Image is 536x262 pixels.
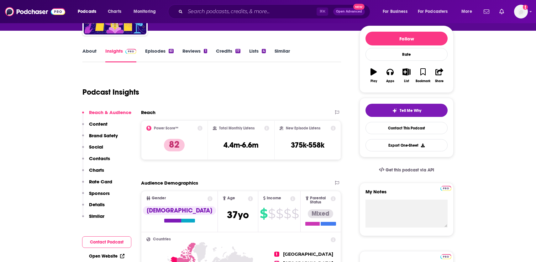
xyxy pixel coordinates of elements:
[108,7,121,16] span: Charts
[398,64,415,87] button: List
[262,49,266,53] div: 4
[365,189,448,200] label: My Notes
[152,196,166,200] span: Gender
[461,7,472,16] span: More
[82,155,110,167] button: Contacts
[336,10,362,13] span: Open Advanced
[78,7,96,16] span: Podcasts
[291,140,324,150] h3: 375k-558k
[89,202,105,207] p: Details
[374,162,439,178] a: Get this podcast via API
[169,49,174,53] div: 61
[164,139,185,151] p: 82
[284,209,291,219] span: $
[353,4,365,10] span: New
[82,87,139,97] h1: Podcast Insights
[89,155,110,161] p: Contacts
[129,7,164,17] button: open menu
[260,209,267,219] span: $
[154,126,178,130] h2: Power Score™
[73,7,104,17] button: open menu
[134,7,156,16] span: Monitoring
[268,209,275,219] span: $
[89,179,112,185] p: Rate Card
[82,109,131,121] button: Reach & Audience
[216,48,240,62] a: Credits17
[82,213,104,225] button: Similar
[414,7,457,17] button: open menu
[5,6,65,18] img: Podchaser - Follow, Share and Rate Podcasts
[370,79,377,83] div: Play
[440,185,451,191] a: Pro website
[89,121,108,127] p: Content
[82,236,131,248] button: Contact Podcast
[497,6,507,17] a: Show notifications dropdown
[89,190,110,196] p: Sponsors
[185,7,317,17] input: Search podcasts, credits, & more...
[457,7,480,17] button: open menu
[82,202,105,213] button: Details
[286,126,320,130] h2: New Episode Listens
[82,133,118,144] button: Brand Safety
[310,196,330,204] span: Parental Status
[365,48,448,61] div: Rate
[440,254,451,259] img: Podchaser Pro
[89,133,118,139] p: Brand Safety
[275,48,290,62] a: Similar
[82,179,112,190] button: Rate Card
[274,252,279,257] span: 1
[481,6,492,17] a: Show notifications dropdown
[143,206,216,215] div: [DEMOGRAPHIC_DATA]
[435,79,444,83] div: Share
[317,8,328,16] span: ⌘ K
[440,186,451,191] img: Podchaser Pro
[333,8,365,15] button: Open AdvancedNew
[392,108,397,113] img: tell me why sparkle
[89,167,104,173] p: Charts
[249,48,266,62] a: Lists4
[523,5,528,10] svg: Add a profile image
[227,209,249,221] span: 37 yo
[383,7,407,16] span: For Business
[82,144,103,155] button: Social
[141,109,155,115] h2: Reach
[174,4,376,19] div: Search podcasts, credits, & more...
[386,167,434,173] span: Get this podcast via API
[382,64,398,87] button: Apps
[283,251,333,257] span: [GEOGRAPHIC_DATA]
[400,108,421,113] span: Tell Me Why
[267,196,281,200] span: Income
[227,196,235,200] span: Age
[89,213,104,219] p: Similar
[365,104,448,117] button: tell me why sparkleTell Me Why
[365,64,382,87] button: Play
[514,5,528,18] span: Logged in as inkhouseNYC
[82,167,104,179] button: Charts
[386,79,394,83] div: Apps
[365,32,448,45] button: Follow
[431,64,448,87] button: Share
[235,49,240,53] div: 17
[308,209,333,218] div: Mixed
[219,126,255,130] h2: Total Monthly Listens
[141,180,198,186] h2: Audience Demographics
[89,144,103,150] p: Social
[292,209,299,219] span: $
[182,48,207,62] a: Reviews1
[416,79,430,83] div: Bookmark
[82,121,108,133] button: Content
[82,48,97,62] a: About
[104,7,125,17] a: Charts
[514,5,528,18] button: Show profile menu
[204,49,207,53] div: 1
[418,7,448,16] span: For Podcasters
[125,49,136,54] img: Podchaser Pro
[404,79,409,83] div: List
[365,139,448,151] button: Export One-Sheet
[365,122,448,134] a: Contact This Podcast
[105,48,136,62] a: InsightsPodchaser Pro
[145,48,174,62] a: Episodes61
[153,237,171,241] span: Countries
[89,254,124,259] a: Open Website
[378,7,415,17] button: open menu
